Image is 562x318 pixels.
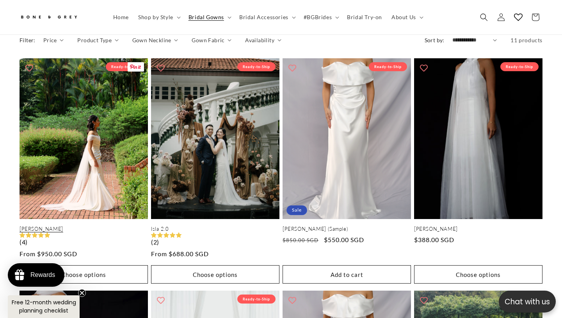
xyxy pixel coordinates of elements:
[20,226,148,232] a: [PERSON_NAME]
[475,9,493,26] summary: Search
[138,14,173,21] span: Shop by Style
[387,9,427,25] summary: About Us
[43,36,57,44] span: Price
[510,37,542,43] span: 11 products
[239,14,288,21] span: Bridal Accessories
[342,9,387,25] a: Bridal Try-on
[30,271,55,278] div: Rewards
[20,11,78,24] img: Bone and Grey Bridal
[133,9,184,25] summary: Shop by Style
[78,289,86,297] button: Close teaser
[283,265,411,284] button: Add to cart
[108,9,133,25] a: Home
[283,226,411,232] a: [PERSON_NAME] (Sample)
[192,36,224,44] span: Gown Fabric
[151,265,279,284] button: Choose options
[416,293,432,308] button: Add to wishlist
[414,265,542,284] button: Choose options
[391,14,416,21] span: About Us
[132,36,171,44] span: Gown Neckline
[21,293,37,308] button: Add to wishlist
[285,60,300,76] button: Add to wishlist
[414,226,542,232] a: [PERSON_NAME]
[245,36,281,44] summary: Availability (0 selected)
[184,9,235,25] summary: Bridal Gowns
[132,36,178,44] summary: Gown Neckline (0 selected)
[43,36,64,44] summary: Price
[12,298,76,314] span: Free 12-month wedding planning checklist
[499,296,556,307] p: Chat with us
[499,291,556,313] button: Open chatbox
[17,8,101,27] a: Bone and Grey Bridal
[20,36,36,44] h2: Filter:
[425,37,445,43] label: Sort by:
[8,295,80,318] div: Free 12-month wedding planning checklistClose teaser
[77,36,112,44] span: Product Type
[285,293,300,308] button: Add to wishlist
[77,36,118,44] summary: Product Type (0 selected)
[299,9,342,25] summary: #BGBrides
[192,36,231,44] summary: Gown Fabric (0 selected)
[21,60,37,76] button: Add to wishlist
[245,36,274,44] span: Availability
[347,14,382,21] span: Bridal Try-on
[189,14,224,21] span: Bridal Gowns
[153,293,169,308] button: Add to wishlist
[113,14,129,21] span: Home
[235,9,299,25] summary: Bridal Accessories
[304,14,332,21] span: #BGBrides
[20,265,148,284] button: Choose options
[416,60,432,76] button: Add to wishlist
[153,60,169,76] button: Add to wishlist
[151,226,279,232] a: Isla 2.0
